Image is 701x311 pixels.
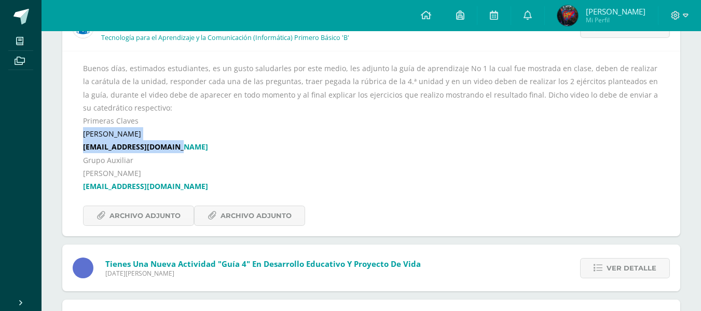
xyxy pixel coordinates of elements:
span: Mi Perfil [586,16,645,24]
span: Archivo Adjunto [221,206,292,225]
p: Tecnología para el Aprendizaje y la Comunicación (Informática) Primero Básico 'B' [101,34,349,42]
span: [DATE][PERSON_NAME] [105,269,421,278]
span: Archivo Adjunto [109,206,181,225]
span: Ver detalle [607,259,656,278]
a: Archivo Adjunto [194,206,305,226]
span: [PERSON_NAME] [586,6,645,17]
img: 169f91cb97b27b4f8f29de3b2dbdff1a.png [557,5,578,26]
a: Archivo Adjunto [83,206,194,226]
div: Buenos días, estimados estudiantes, es un gusto saludarles por este medio, les adjunto la guía de... [83,62,659,226]
a: [EMAIL_ADDRESS][DOMAIN_NAME] [83,142,208,152]
span: Tienes una nueva actividad "Guía 4" En Desarrollo Educativo y Proyecto de Vida [105,259,421,269]
a: [EMAIL_ADDRESS][DOMAIN_NAME] [83,181,208,191]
